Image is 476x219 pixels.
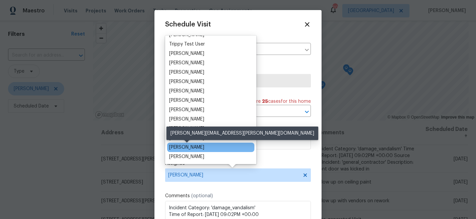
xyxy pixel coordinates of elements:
div: Trippy Test User [169,41,205,48]
div: [PERSON_NAME] [169,125,204,132]
span: [PERSON_NAME] [168,172,299,178]
button: Open [302,107,312,117]
div: [PERSON_NAME] [169,78,204,85]
div: [PERSON_NAME] [169,144,204,151]
div: [PERSON_NAME] [169,116,204,123]
div: [PERSON_NAME] [169,88,204,94]
span: (optional) [191,194,213,198]
div: [PERSON_NAME] [169,106,204,113]
div: [PERSON_NAME] [169,60,204,66]
div: [PERSON_NAME] [169,69,204,76]
label: Comments [165,193,311,199]
div: [PERSON_NAME] [169,50,204,57]
span: Schedule Visit [165,21,211,28]
span: 25 [262,99,268,104]
span: Close [304,21,311,28]
span: There are case s for this home [241,98,311,105]
div: [PERSON_NAME][EMAIL_ADDRESS][PERSON_NAME][DOMAIN_NAME] [166,127,318,140]
div: [PERSON_NAME] [169,97,204,104]
div: [PERSON_NAME] [169,153,204,160]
